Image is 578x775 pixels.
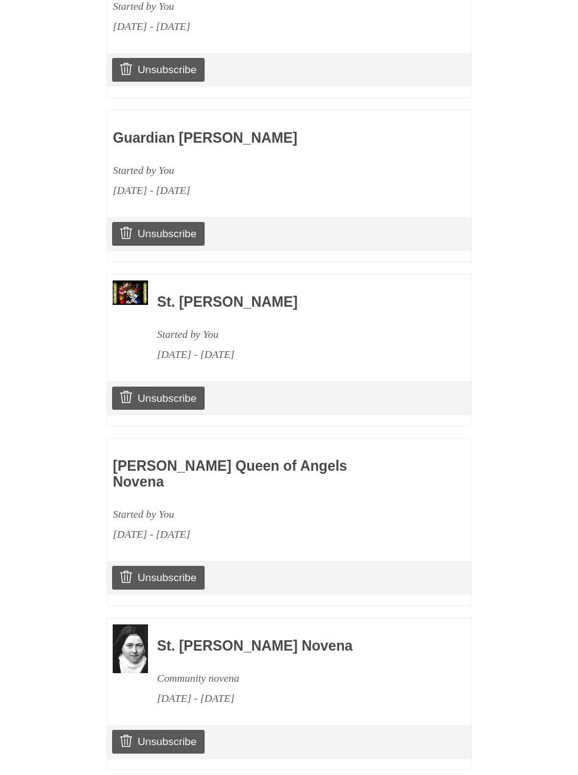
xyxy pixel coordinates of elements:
[113,624,148,673] img: Novena image
[112,387,204,410] a: Unsubscribe
[157,324,439,345] div: Started by You
[113,16,394,37] div: [DATE] - [DATE]
[112,566,204,589] a: Unsubscribe
[157,688,439,709] div: [DATE] - [DATE]
[157,345,439,365] div: [DATE] - [DATE]
[112,58,204,81] a: Unsubscribe
[112,222,204,245] a: Unsubscribe
[112,730,204,753] a: Unsubscribe
[113,459,394,490] h3: [PERSON_NAME] Queen of Angels Novena
[113,130,394,146] h3: Guardian [PERSON_NAME]
[157,295,439,310] h3: St. [PERSON_NAME]
[113,160,394,180] div: Started by You
[113,524,394,545] div: [DATE] - [DATE]
[113,504,394,524] div: Started by You
[157,668,439,688] div: Community novena
[113,280,148,305] img: Novena image
[113,180,394,201] div: [DATE] - [DATE]
[157,638,439,654] h3: St. [PERSON_NAME] Novena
